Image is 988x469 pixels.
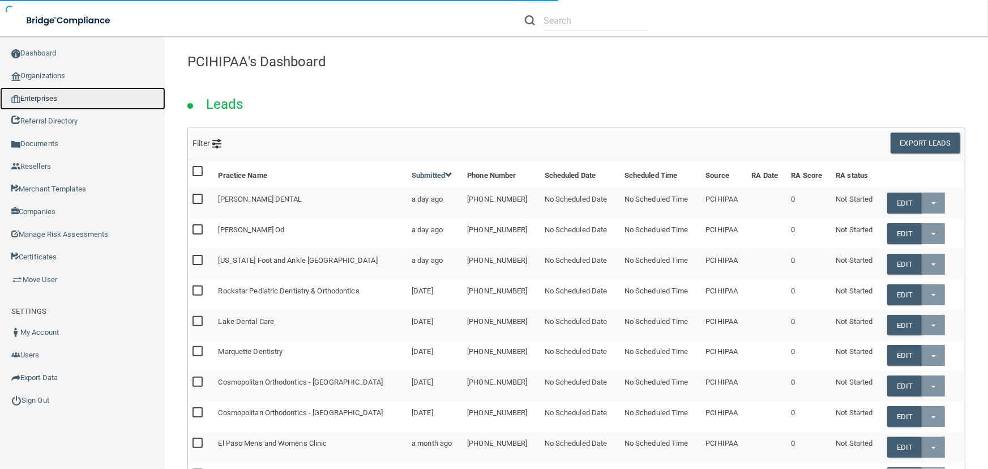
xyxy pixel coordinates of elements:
[702,187,747,218] td: PCIHIPAA
[407,371,463,402] td: [DATE]
[540,279,620,310] td: No Scheduled Date
[214,279,408,310] td: Rockstar Pediatric Dentistry & Orthodontics
[540,160,620,187] th: Scheduled Date
[787,371,832,402] td: 0
[463,432,540,463] td: [PHONE_NUMBER]
[832,310,883,340] td: Not Started
[214,402,408,432] td: Cosmopolitan Orthodontics - [GEOGRAPHIC_DATA]
[407,432,463,463] td: a month ago
[620,340,701,371] td: No Scheduled Time
[832,371,883,402] td: Not Started
[463,218,540,249] td: [PHONE_NUMBER]
[787,187,832,218] td: 0
[887,376,922,396] a: Edit
[214,160,408,187] th: Practice Name
[832,432,883,463] td: Not Started
[620,187,701,218] td: No Scheduled Time
[11,351,20,360] img: icon-users.e205127d.png
[887,315,922,336] a: Edit
[11,49,20,58] img: ic_dashboard_dark.d01f4a41.png
[412,171,452,180] a: Submitted
[463,160,540,187] th: Phone Number
[214,432,408,463] td: El Paso Mens and Womens Clinic
[887,437,922,458] a: Edit
[832,218,883,249] td: Not Started
[887,193,922,214] a: Edit
[11,395,22,406] img: ic_power_dark.7ecde6b1.png
[407,187,463,218] td: a day ago
[463,310,540,340] td: [PHONE_NUMBER]
[620,432,701,463] td: No Scheduled Time
[407,218,463,249] td: a day ago
[11,140,20,149] img: icon-documents.8dae5593.png
[407,279,463,310] td: [DATE]
[407,249,463,279] td: a day ago
[463,402,540,432] td: [PHONE_NUMBER]
[540,310,620,340] td: No Scheduled Date
[463,340,540,371] td: [PHONE_NUMBER]
[540,218,620,249] td: No Scheduled Date
[787,249,832,279] td: 0
[832,340,883,371] td: Not Started
[214,249,408,279] td: [US_STATE] Foot and Ankle [GEOGRAPHIC_DATA]
[11,305,46,318] label: SETTINGS
[214,340,408,371] td: Marquette Dentistry
[787,432,832,463] td: 0
[702,402,747,432] td: PCIHIPAA
[887,254,922,275] a: Edit
[11,328,20,337] img: ic_user_dark.df1a06c3.png
[620,402,701,432] td: No Scheduled Time
[11,72,20,81] img: organization-icon.f8decf85.png
[702,249,747,279] td: PCIHIPAA
[214,371,408,402] td: Cosmopolitan Orthodontics - [GEOGRAPHIC_DATA]
[540,249,620,279] td: No Scheduled Date
[214,310,408,340] td: Lake Dental Care
[702,432,747,463] td: PCIHIPAA
[620,249,701,279] td: No Scheduled Time
[620,279,701,310] td: No Scheduled Time
[787,218,832,249] td: 0
[832,249,883,279] td: Not Started
[620,371,701,402] td: No Scheduled Time
[787,340,832,371] td: 0
[787,402,832,432] td: 0
[463,371,540,402] td: [PHONE_NUMBER]
[540,402,620,432] td: No Scheduled Date
[620,310,701,340] td: No Scheduled Time
[887,284,922,305] a: Edit
[195,88,255,120] h2: Leads
[11,162,20,171] img: ic_reseller.de258add.png
[887,406,922,427] a: Edit
[702,160,747,187] th: Source
[702,371,747,402] td: PCIHIPAA
[540,340,620,371] td: No Scheduled Date
[11,95,20,103] img: enterprise.0d942306.png
[463,279,540,310] td: [PHONE_NUMBER]
[540,371,620,402] td: No Scheduled Date
[787,160,832,187] th: RA Score
[832,402,883,432] td: Not Started
[887,223,922,244] a: Edit
[832,279,883,310] td: Not Started
[787,310,832,340] td: 0
[620,160,701,187] th: Scheduled Time
[17,9,121,32] img: bridge_compliance_login_screen.278c3ca4.svg
[193,139,221,148] span: Filter
[540,432,620,463] td: No Scheduled Date
[544,10,647,31] input: Search
[214,218,408,249] td: [PERSON_NAME] Od
[214,187,408,218] td: [PERSON_NAME] DENTAL
[525,15,535,25] img: ic-search.3b580494.png
[702,279,747,310] td: PCIHIPAA
[407,310,463,340] td: [DATE]
[540,187,620,218] td: No Scheduled Date
[463,249,540,279] td: [PHONE_NUMBER]
[187,54,965,69] h4: PCIHIPAA's Dashboard
[11,373,20,382] img: icon-export.b9366987.png
[702,218,747,249] td: PCIHIPAA
[787,279,832,310] td: 0
[832,160,883,187] th: RA status
[702,340,747,371] td: PCIHIPAA
[11,274,23,285] img: briefcase.64adab9b.png
[212,139,221,148] img: icon-filter@2x.21656d0b.png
